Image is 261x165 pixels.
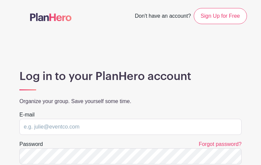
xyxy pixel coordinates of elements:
[19,119,242,135] input: e.g. julie@eventco.com
[30,13,72,21] img: logo-507f7623f17ff9eddc593b1ce0a138ce2505c220e1c5a4e2b4648c50719b7d32.svg
[194,8,247,24] a: Sign Up for Free
[199,141,242,147] a: Forgot password?
[19,97,242,105] p: Organize your group. Save yourself some time.
[19,70,242,83] h1: Log in to your PlanHero account
[135,9,191,24] span: Don't have an account?
[19,140,43,148] label: Password
[19,111,34,119] label: E-mail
